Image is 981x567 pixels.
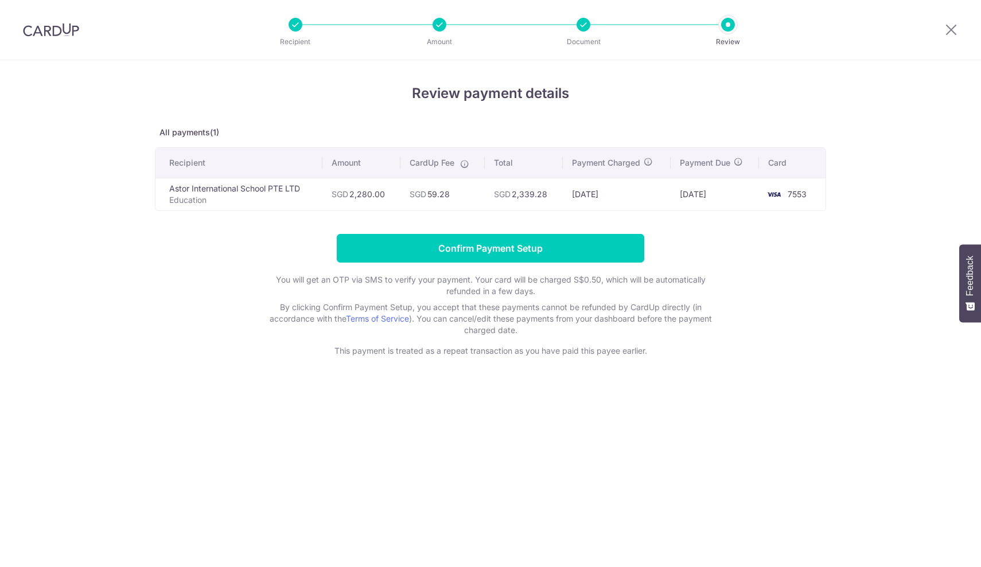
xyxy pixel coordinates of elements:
p: You will get an OTP via SMS to verify your payment. Your card will be charged S$0.50, which will ... [261,274,720,297]
h4: Review payment details [155,83,826,104]
p: By clicking Confirm Payment Setup, you accept that these payments cannot be refunded by CardUp di... [261,302,720,336]
img: <span class="translation_missing" title="translation missing: en.account_steps.new_confirm_form.b... [762,187,785,201]
button: Feedback - Show survey [959,244,981,322]
td: 2,339.28 [485,178,563,210]
td: [DATE] [563,178,671,210]
p: Review [686,36,770,48]
td: [DATE] [671,178,759,210]
p: Recipient [253,36,338,48]
span: Feedback [965,256,975,296]
a: Terms of Service [346,314,409,323]
td: 59.28 [400,178,485,210]
td: Astor International School PTE LTD [155,178,322,210]
p: Document [541,36,626,48]
th: Total [485,148,563,178]
span: SGD [410,189,426,199]
th: Amount [322,148,400,178]
p: All payments(1) [155,127,826,138]
th: Recipient [155,148,322,178]
span: SGD [494,189,511,199]
img: CardUp [23,23,79,37]
span: CardUp Fee [410,157,454,169]
p: This payment is treated as a repeat transaction as you have paid this payee earlier. [261,345,720,357]
input: Confirm Payment Setup [337,234,644,263]
span: SGD [332,189,348,199]
span: Payment Due [680,157,730,169]
th: Card [759,148,826,178]
p: Amount [397,36,482,48]
span: Payment Charged [572,157,640,169]
span: 7553 [788,189,807,199]
p: Education [169,194,313,206]
td: 2,280.00 [322,178,400,210]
